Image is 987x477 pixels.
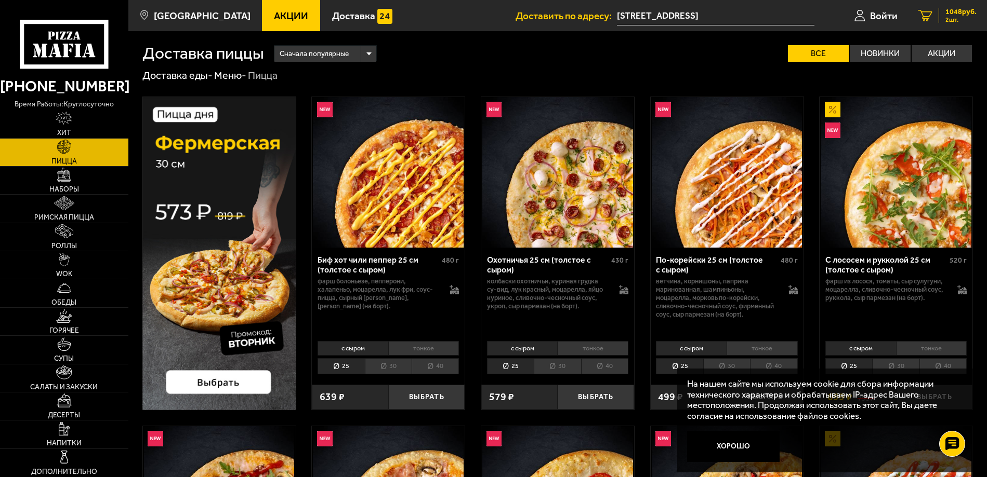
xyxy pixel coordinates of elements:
[30,384,98,391] span: Салаты и закуски
[652,97,802,248] img: По-корейски 25 см (толстое с сыром)
[248,69,278,83] div: Пицца
[750,358,797,374] li: 40
[47,440,82,447] span: Напитки
[486,102,502,117] img: Новинка
[945,17,977,23] span: 2 шт.
[318,255,439,275] div: Биф хот чили пеппер 25 см (толстое с сыром)
[727,341,798,356] li: тонкое
[48,412,80,419] span: Десерты
[850,45,911,62] label: Новинки
[388,385,465,410] button: Выбрать
[318,341,388,356] li: с сыром
[487,358,534,374] li: 25
[481,97,634,248] a: НовинкаОхотничья 25 см (толстое с сыром)
[825,122,840,138] img: Новинка
[611,256,628,265] span: 430 г
[516,11,617,21] span: Доставить по адресу:
[34,214,94,221] span: Римская пицца
[534,358,581,374] li: 30
[412,358,459,374] li: 40
[655,431,671,446] img: Новинка
[651,97,804,248] a: НовинкаПо-корейски 25 см (толстое с сыром)
[31,468,97,475] span: Дополнительно
[482,97,633,248] img: Охотничья 25 см (толстое с сыром)
[51,299,76,306] span: Обеды
[656,277,778,318] p: ветчина, корнишоны, паприка маринованная, шампиньоны, моцарелла, морковь по-корейски, сливочно-че...
[687,378,956,421] p: На нашем сайте мы используем cookie для сбора информации технического характера и обрабатываем IP...
[581,358,628,374] li: 40
[617,6,814,25] input: Ваш адрес доставки
[486,431,502,446] img: Новинка
[318,277,439,310] p: фарш болоньезе, пепперони, халапеньо, моцарелла, лук фри, соус-пицца, сырный [PERSON_NAME], [PERS...
[950,256,967,265] span: 520 г
[487,341,558,356] li: с сыром
[821,97,971,248] img: С лососем и рукколой 25 см (толстое с сыром)
[687,431,780,461] button: Хорошо
[54,355,74,362] span: Супы
[870,11,898,21] span: Войти
[56,270,72,278] span: WOK
[377,9,393,24] img: 15daf4d41897b9f0e9f617042186c801.svg
[489,392,514,402] span: 579 ₽
[154,11,251,21] span: [GEOGRAPHIC_DATA]
[703,358,750,374] li: 30
[317,102,333,117] img: Новинка
[945,8,977,16] span: 1048 руб.
[825,358,872,374] li: 25
[557,341,628,356] li: тонкое
[280,44,349,64] span: Сначала популярные
[820,97,972,248] a: АкционныйНовинкаС лососем и рукколой 25 см (толстое с сыром)
[825,277,947,302] p: фарш из лосося, томаты, сыр сулугуни, моцарелла, сливочно-чесночный соус, руккола, сыр пармезан (...
[656,341,727,356] li: с сыром
[51,158,77,165] span: Пицца
[320,392,345,402] span: 639 ₽
[142,45,264,62] h1: Доставка пиццы
[313,97,464,248] img: Биф хот чили пеппер 25 см (толстое с сыром)
[274,11,308,21] span: Акции
[51,242,77,250] span: Роллы
[214,70,246,81] a: Меню-
[825,341,896,356] li: с сыром
[312,97,465,248] a: НовинкаБиф хот чили пеппер 25 см (толстое с сыром)
[896,341,967,356] li: тонкое
[49,186,79,193] span: Наборы
[558,385,634,410] button: Выбрать
[655,102,671,117] img: Новинка
[487,277,609,310] p: колбаски охотничьи, куриная грудка су-вид, лук красный, моцарелла, яйцо куриное, сливочно-чесночн...
[825,102,840,117] img: Акционный
[388,341,459,356] li: тонкое
[658,392,683,402] span: 499 ₽
[148,431,163,446] img: Новинка
[617,6,814,25] span: Санкт-Петербург, улица Смольного, 3
[332,11,375,21] span: Доставка
[318,358,364,374] li: 25
[442,256,459,265] span: 480 г
[912,45,972,62] label: Акции
[919,358,967,374] li: 40
[49,327,79,334] span: Горячее
[656,358,703,374] li: 25
[142,70,213,81] a: Доставка еды-
[487,255,609,275] div: Охотничья 25 см (толстое с сыром)
[656,255,778,275] div: По-корейски 25 см (толстое с сыром)
[788,45,849,62] label: Все
[365,358,412,374] li: 30
[317,431,333,446] img: Новинка
[872,358,919,374] li: 30
[781,256,798,265] span: 480 г
[57,129,71,137] span: Хит
[825,255,947,275] div: С лососем и рукколой 25 см (толстое с сыром)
